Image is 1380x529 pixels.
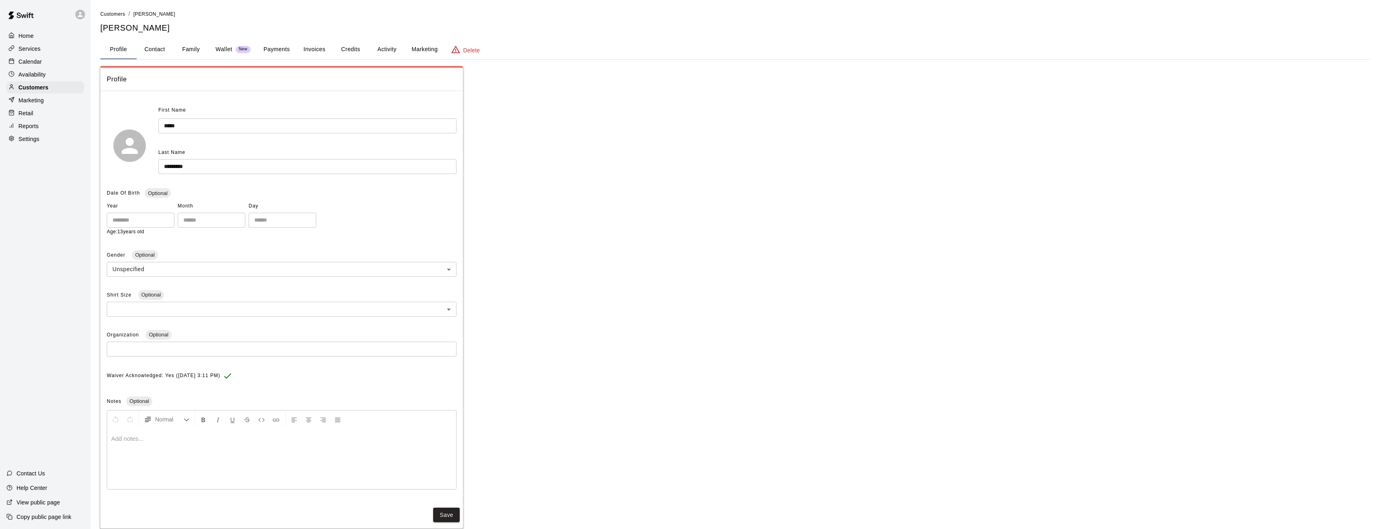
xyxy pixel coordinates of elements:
[19,58,42,66] p: Calendar
[107,74,457,85] span: Profile
[19,83,48,91] p: Customers
[433,508,460,523] button: Save
[126,398,152,404] span: Optional
[19,71,46,79] p: Availability
[109,412,122,427] button: Undo
[249,200,316,213] span: Day
[19,109,33,117] p: Retail
[17,484,47,492] p: Help Center
[107,200,174,213] span: Year
[17,513,71,521] p: Copy public page link
[107,332,141,338] span: Organization
[19,122,39,130] p: Reports
[332,40,369,59] button: Credits
[19,96,44,104] p: Marketing
[255,412,268,427] button: Insert Code
[369,40,405,59] button: Activity
[287,412,301,427] button: Left Align
[6,56,84,68] a: Calendar
[17,498,60,506] p: View public page
[100,40,1370,59] div: basic tabs example
[6,94,84,106] a: Marketing
[138,292,164,298] span: Optional
[216,45,232,54] p: Wallet
[133,11,175,17] span: [PERSON_NAME]
[463,46,480,54] p: Delete
[100,23,1370,33] h5: [PERSON_NAME]
[158,149,185,155] span: Last Name
[19,45,41,53] p: Services
[173,40,209,59] button: Family
[6,107,84,119] a: Retail
[155,415,183,423] span: Normal
[211,412,225,427] button: Format Italics
[107,229,144,234] span: Age: 13 years old
[6,68,84,81] a: Availability
[132,252,158,258] span: Optional
[107,190,140,196] span: Date Of Birth
[17,469,45,477] p: Contact Us
[145,190,170,196] span: Optional
[100,10,1370,19] nav: breadcrumb
[6,30,84,42] a: Home
[107,262,457,277] div: Unspecified
[302,412,315,427] button: Center Align
[6,81,84,93] a: Customers
[257,40,296,59] button: Payments
[197,412,210,427] button: Format Bold
[19,32,34,40] p: Home
[137,40,173,59] button: Contact
[158,104,186,117] span: First Name
[100,40,137,59] button: Profile
[178,200,245,213] span: Month
[269,412,283,427] button: Insert Link
[107,369,220,382] span: Waiver Acknowledged: Yes ([DATE] 3:11 PM)
[107,292,133,298] span: Shirt Size
[141,412,193,427] button: Formatting Options
[123,412,137,427] button: Redo
[405,40,444,59] button: Marketing
[100,10,125,17] a: Customers
[240,412,254,427] button: Format Strikethrough
[107,398,121,404] span: Notes
[129,10,130,18] li: /
[19,135,39,143] p: Settings
[6,120,84,132] a: Reports
[6,43,84,55] a: Services
[331,412,344,427] button: Justify Align
[296,40,332,59] button: Invoices
[145,332,171,338] span: Optional
[236,47,251,52] span: New
[107,252,127,258] span: Gender
[226,412,239,427] button: Format Underline
[6,133,84,145] a: Settings
[100,11,125,17] span: Customers
[316,412,330,427] button: Right Align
